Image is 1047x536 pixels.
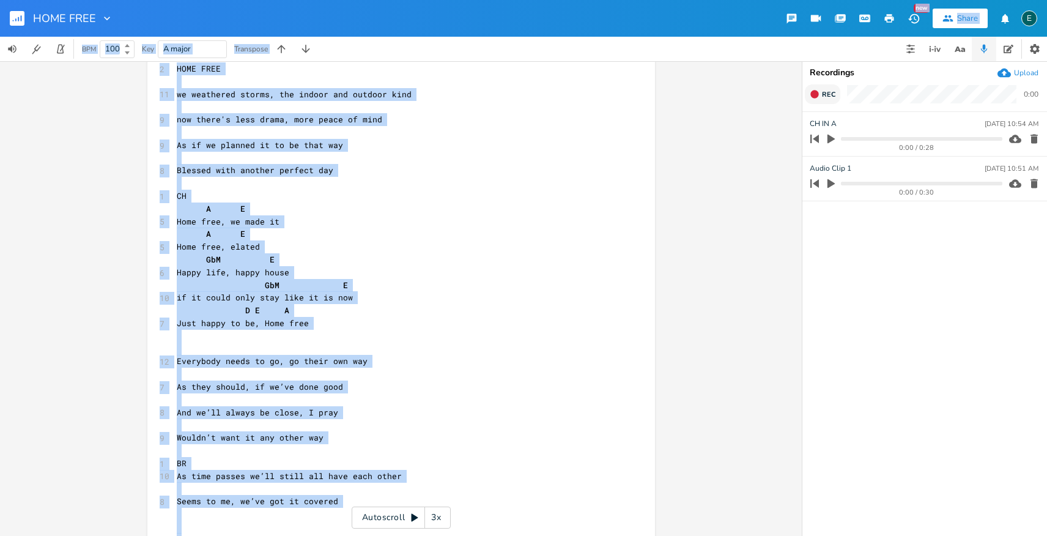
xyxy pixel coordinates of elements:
span: Seems to me, we’ve got it covered [177,496,338,507]
button: Rec [805,84,840,104]
div: 0:00 / 0:28 [831,144,1002,151]
button: E [1021,4,1037,32]
div: 0:00 [1024,91,1038,98]
span: Home free, we made it [177,216,279,227]
span: And we’ll always be close, I pray [177,407,338,418]
div: 0:00 / 0:30 [831,189,1002,196]
span: GbM [265,280,279,291]
span: A [206,228,211,239]
div: 3x [425,507,447,529]
span: E [240,203,245,214]
div: Autoscroll [352,507,451,529]
span: Wouldn’t want it any other way [177,432,324,443]
div: Key [142,45,154,53]
span: D [245,305,250,316]
button: Share [933,9,988,28]
span: E [270,254,275,265]
span: Home free, elated [177,241,260,252]
span: As time passes we’ll still all have each other [177,471,402,482]
div: [DATE] 10:54 AM [985,121,1038,127]
span: Happy life, happy house [177,267,289,278]
span: Rec [822,90,835,99]
span: we weathered storms, the indoor and outdoor kind [177,89,412,100]
div: Upload [1014,68,1038,78]
span: Audio Clip 1 [810,163,851,174]
div: Recordings [810,69,1040,77]
span: As they should, if we’ve done good [177,381,343,392]
button: New [901,7,926,29]
div: edenmusic [1021,10,1037,26]
span: Just happy to be, Home free [177,318,309,329]
span: Blessed with another perfect day [177,165,333,176]
span: E [343,280,348,291]
span: now there's less drama, more peace of mind [177,114,382,125]
div: BPM [82,46,96,53]
div: [DATE] 10:51 AM [985,165,1038,172]
button: Upload [997,66,1038,80]
span: E [240,228,245,239]
div: Transpose [234,45,268,53]
span: HOME FREE [177,63,221,74]
span: A [206,203,211,214]
span: BR [177,458,187,469]
span: CH [177,190,187,201]
span: HOME FREE [33,13,96,24]
span: Everybody needs to go, go their own way [177,355,368,367]
span: As if we planned it to be that way [177,140,343,151]
span: E [255,305,260,316]
div: New [914,4,930,13]
span: CH IN A [810,118,837,130]
span: A [284,305,289,316]
span: GbM [206,254,221,265]
span: A major [163,43,191,54]
div: Share [957,13,978,24]
span: if it could only stay like it is now [177,292,353,303]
